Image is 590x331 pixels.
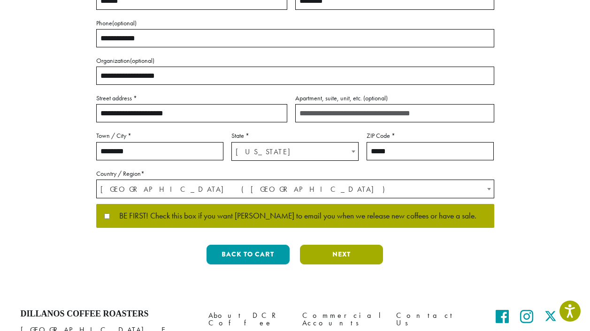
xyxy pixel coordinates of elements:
[295,92,494,104] label: Apartment, suite, unit, etc.
[231,142,359,161] span: State
[232,143,358,161] span: Arizona
[21,309,194,319] h4: Dillanos Coffee Roasters
[300,245,383,264] button: Next
[130,56,154,65] span: (optional)
[363,94,388,102] span: (optional)
[97,180,494,198] span: United States (US)
[207,245,290,264] button: Back to cart
[231,130,359,142] label: State
[302,309,382,329] a: Commercial Accounts
[112,19,137,27] span: (optional)
[96,130,223,142] label: Town / City
[110,212,476,220] span: BE FIRST! Check this box if you want [PERSON_NAME] to email you when we release new coffees or ha...
[367,130,494,142] label: ZIP Code
[208,309,288,329] a: About DCR Coffee
[396,309,476,329] a: Contact Us
[96,55,494,67] label: Organization
[96,180,494,198] span: Country / Region
[104,213,110,219] input: BE FIRST! Check this box if you want [PERSON_NAME] to email you when we release new coffees or ha...
[96,92,287,104] label: Street address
